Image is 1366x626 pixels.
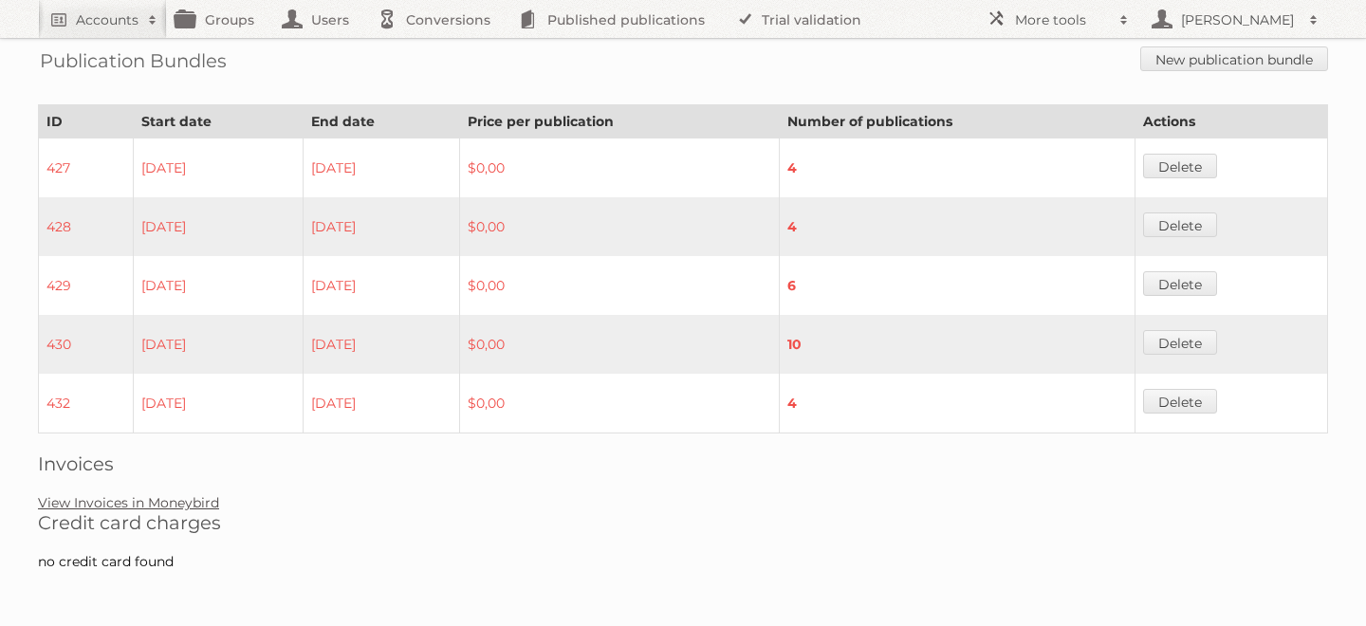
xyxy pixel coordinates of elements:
[460,256,779,315] td: $0,00
[1143,154,1217,178] a: Delete
[460,315,779,374] td: $0,00
[304,138,460,198] td: [DATE]
[1143,389,1217,414] a: Delete
[460,374,779,433] td: $0,00
[1143,212,1217,237] a: Delete
[1135,105,1328,138] th: Actions
[1176,10,1300,29] h2: [PERSON_NAME]
[1143,271,1217,296] a: Delete
[38,494,219,511] a: View Invoices in Moneybird
[39,138,134,198] td: 427
[1143,330,1217,355] a: Delete
[134,374,304,433] td: [DATE]
[1015,10,1110,29] h2: More tools
[460,197,779,256] td: $0,00
[1140,46,1328,71] a: New publication bundle
[76,10,138,29] h2: Accounts
[39,197,134,256] td: 428
[787,395,797,412] strong: 4
[39,315,134,374] td: 430
[460,105,779,138] th: Price per publication
[304,197,460,256] td: [DATE]
[38,452,1328,475] h2: Invoices
[304,105,460,138] th: End date
[39,256,134,315] td: 429
[134,105,304,138] th: Start date
[787,218,797,235] strong: 4
[779,105,1135,138] th: Number of publications
[39,105,134,138] th: ID
[787,159,797,176] strong: 4
[134,256,304,315] td: [DATE]
[304,374,460,433] td: [DATE]
[787,277,796,294] strong: 6
[134,138,304,198] td: [DATE]
[40,46,227,75] h2: Publication Bundles
[460,138,779,198] td: $0,00
[787,336,802,353] strong: 10
[38,511,1328,534] h2: Credit card charges
[134,197,304,256] td: [DATE]
[134,315,304,374] td: [DATE]
[304,315,460,374] td: [DATE]
[39,374,134,433] td: 432
[304,256,460,315] td: [DATE]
